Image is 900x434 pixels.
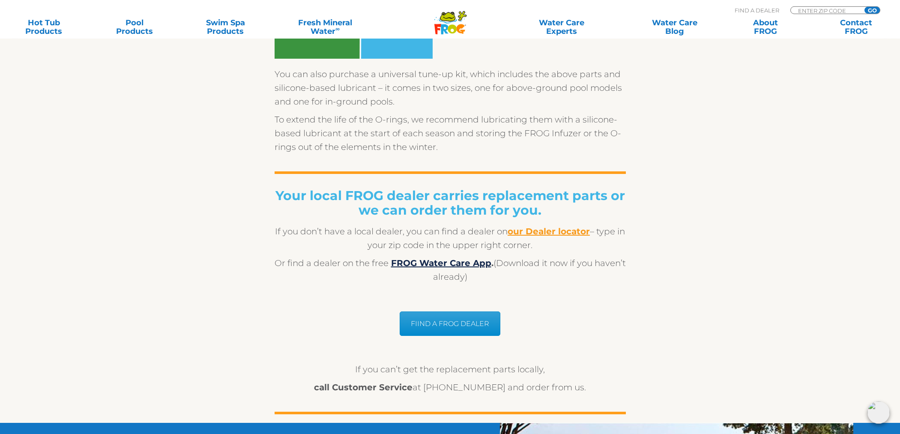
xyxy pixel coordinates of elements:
[389,258,493,268] strong: .
[730,18,801,36] a: AboutFROG
[504,18,619,36] a: Water CareExperts
[821,18,891,36] a: ContactFROG
[508,226,590,236] a: our Dealer locator
[400,311,500,336] a: FIIND A FROG DEALER
[275,67,626,108] p: You can also purchase a universal tune-up kit, which includes the above parts and silicone-based ...
[275,188,625,218] strong: Your local FROG dealer carries replacement parts or we can order them for you.
[281,18,369,36] a: Fresh MineralWater∞
[335,25,340,32] sup: ∞
[275,224,626,252] p: If you don’t have a local dealer, you can find a dealer on – type in your zip code in the upper r...
[275,256,626,284] p: Or find a dealer on the free (Download it now if you haven’t already)
[639,18,710,36] a: Water CareBlog
[864,7,880,14] input: GO
[275,362,626,376] p: If you can’t get the replacement parts locally,
[314,382,413,392] strong: call Customer Service
[275,380,626,394] p: at [PHONE_NUMBER] and order from us.
[9,18,79,36] a: Hot TubProducts
[797,7,855,14] input: Zip Code Form
[735,6,779,14] p: Find A Dealer
[391,258,491,268] a: FROG Water Care App
[99,18,170,36] a: PoolProducts
[275,113,626,154] p: To extend the life of the O-rings, we recommend lubricating them with a silicone-based lubricant ...
[867,401,890,424] img: openIcon
[190,18,261,36] a: Swim SpaProducts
